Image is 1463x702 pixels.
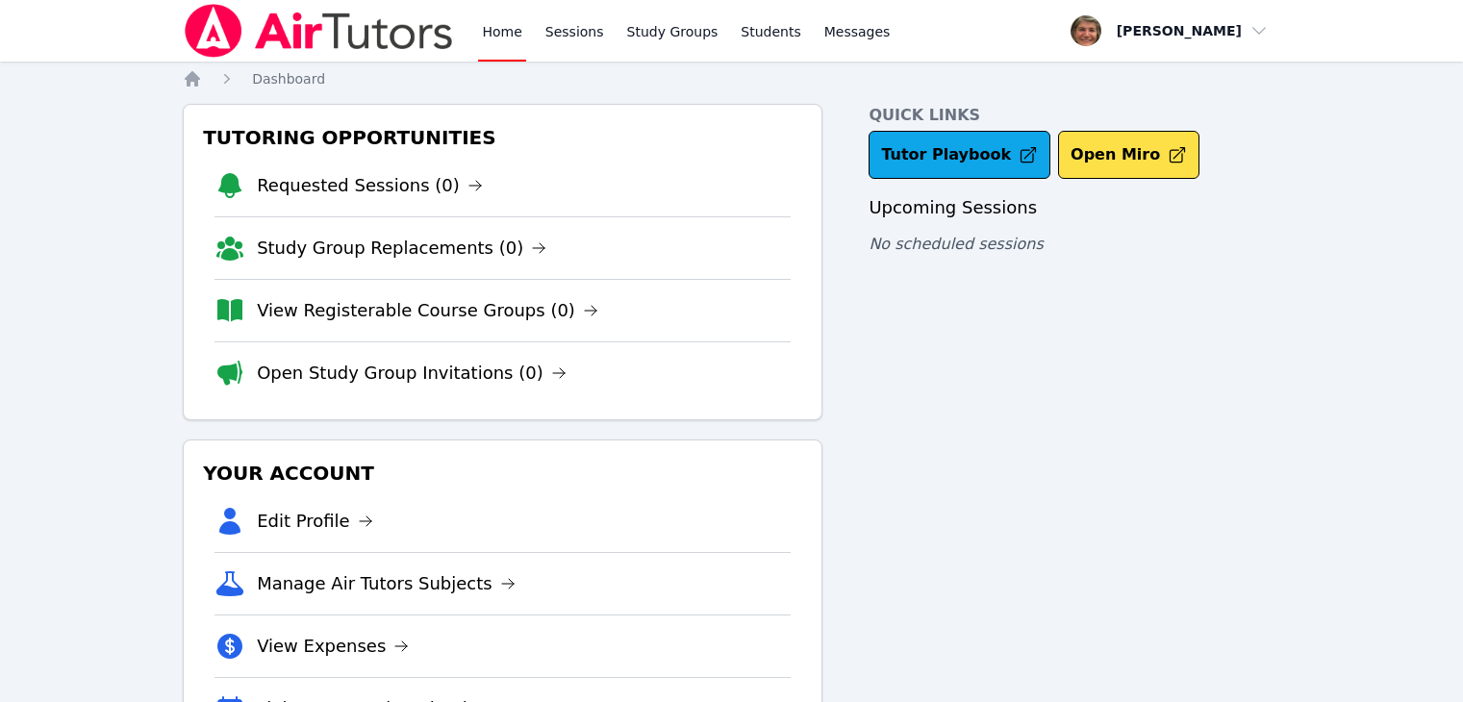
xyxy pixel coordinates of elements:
a: Dashboard [252,69,325,88]
h3: Your Account [199,456,806,490]
a: Edit Profile [257,508,373,535]
h4: Quick Links [869,104,1280,127]
a: View Expenses [257,633,409,660]
img: Air Tutors [183,4,455,58]
a: View Registerable Course Groups (0) [257,297,598,324]
nav: Breadcrumb [183,69,1280,88]
span: Messages [824,22,891,41]
a: Tutor Playbook [869,131,1050,179]
h3: Tutoring Opportunities [199,120,806,155]
a: Manage Air Tutors Subjects [257,570,516,597]
a: Open Study Group Invitations (0) [257,360,567,387]
a: Requested Sessions (0) [257,172,483,199]
span: No scheduled sessions [869,235,1043,253]
h3: Upcoming Sessions [869,194,1280,221]
a: Study Group Replacements (0) [257,235,546,262]
span: Dashboard [252,71,325,87]
button: Open Miro [1058,131,1199,179]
